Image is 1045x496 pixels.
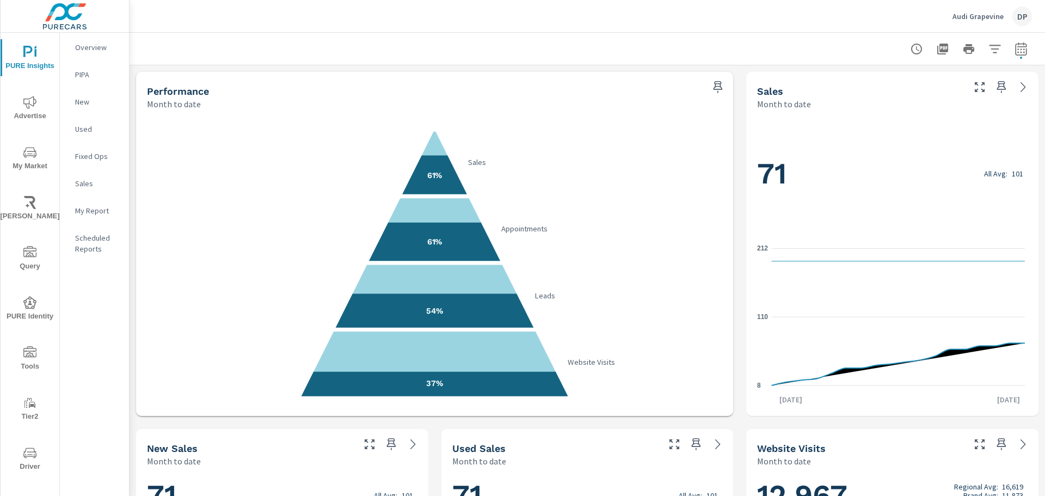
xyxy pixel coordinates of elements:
[757,85,783,97] h5: Sales
[147,97,201,111] p: Month to date
[757,97,811,111] p: Month to date
[1010,38,1032,60] button: Select Date Range
[954,482,998,491] p: Regional Avg:
[75,96,120,107] p: New
[60,39,129,56] div: Overview
[1015,78,1032,96] a: See more details in report
[757,455,811,468] p: Month to date
[757,382,761,389] text: 8
[984,169,1007,178] p: All Avg:
[534,291,555,301] text: Leads
[60,203,129,219] div: My Report
[147,455,201,468] p: Month to date
[4,346,56,373] span: Tools
[60,230,129,257] div: Scheduled Reports
[404,436,422,453] a: See more details in report
[952,11,1004,21] p: Audi Grapevine
[60,148,129,164] div: Fixed Ops
[757,155,1028,192] h1: 71
[4,296,56,323] span: PURE Identity
[75,178,120,189] p: Sales
[75,124,120,134] p: Used
[4,96,56,123] span: Advertise
[452,443,506,454] h5: Used Sales
[452,455,506,468] p: Month to date
[4,446,56,473] span: Driver
[4,146,56,173] span: My Market
[1012,7,1032,26] div: DP
[427,170,442,180] text: 61%
[147,85,209,97] h5: Performance
[75,232,120,254] p: Scheduled Reports
[4,196,56,223] span: [PERSON_NAME]
[60,94,129,110] div: New
[1002,482,1023,491] p: 16,619
[4,396,56,423] span: Tier2
[989,394,1028,405] p: [DATE]
[426,378,443,388] text: 37%
[984,38,1006,60] button: Apply Filters
[993,78,1010,96] span: Save this to your personalized report
[4,246,56,273] span: Query
[757,313,768,321] text: 110
[772,394,810,405] p: [DATE]
[757,245,768,253] text: 212
[971,78,988,96] button: Make Fullscreen
[932,38,954,60] button: "Export Report to PDF"
[1012,169,1023,178] p: 101
[60,175,129,192] div: Sales
[1015,436,1032,453] a: See more details in report
[147,443,198,454] h5: New Sales
[75,42,120,53] p: Overview
[666,436,683,453] button: Make Fullscreen
[757,443,826,454] h5: Website Visits
[709,436,727,453] a: See more details in report
[568,357,616,367] text: Website Visits
[971,436,988,453] button: Make Fullscreen
[993,436,1010,453] span: Save this to your personalized report
[687,436,705,453] span: Save this to your personalized report
[383,436,400,453] span: Save this to your personalized report
[60,66,129,83] div: PIPA
[468,157,486,167] text: Sales
[4,46,56,72] span: PURE Insights
[75,69,120,80] p: PIPA
[60,121,129,137] div: Used
[75,151,120,162] p: Fixed Ops
[426,306,443,316] text: 54%
[361,436,378,453] button: Make Fullscreen
[427,237,442,247] text: 61%
[709,78,727,96] span: Save this to your personalized report
[501,224,548,234] text: Appointments
[958,38,980,60] button: Print Report
[75,205,120,216] p: My Report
